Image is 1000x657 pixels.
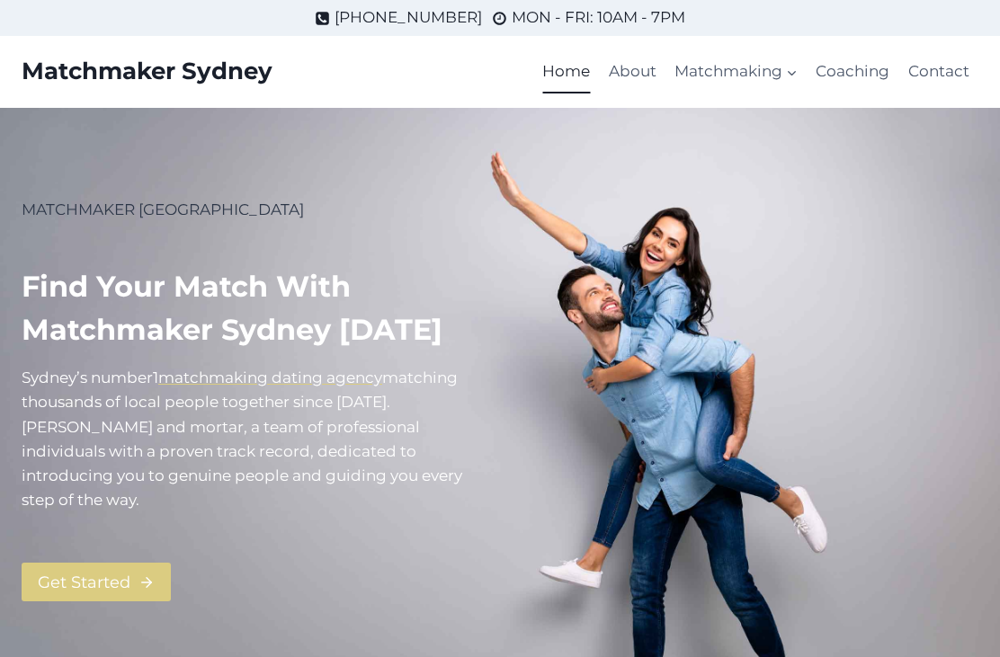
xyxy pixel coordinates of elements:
[22,563,171,601] a: Get Started
[600,50,665,93] a: About
[38,570,130,596] span: Get Started
[533,50,599,93] a: Home
[533,50,978,93] nav: Primary Navigation
[158,368,382,386] a: matchmaking dating agency
[22,366,486,512] p: Sydney’s number atching thousands of local people together since [DATE]. [PERSON_NAME] and mortar...
[382,368,398,386] mark: m
[315,5,482,30] a: [PHONE_NUMBER]
[807,50,898,93] a: Coaching
[665,50,807,93] a: Matchmaking
[22,198,486,222] p: MATCHMAKER [GEOGRAPHIC_DATA]
[22,58,272,85] a: Matchmaker Sydney
[335,5,482,30] span: [PHONE_NUMBER]
[153,368,158,386] mark: 1
[22,265,486,351] h1: Find your match with Matchmaker Sydney [DATE]
[899,50,978,93] a: Contact
[674,59,798,84] span: Matchmaking
[512,5,685,30] span: MON - FRI: 10AM - 7PM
